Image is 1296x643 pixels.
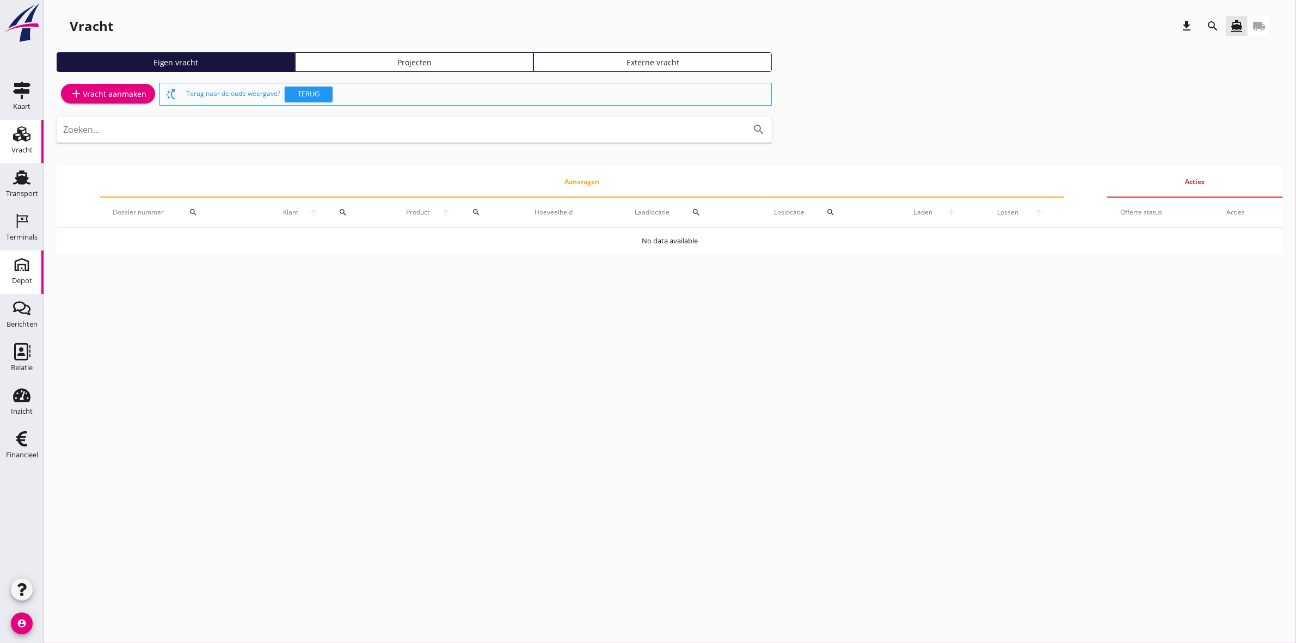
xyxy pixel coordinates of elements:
[70,17,113,35] div: Vracht
[186,83,767,105] div: Terug naar de oude weergave?
[400,207,435,217] span: Product
[61,84,155,103] a: Vracht aanmaken
[533,52,772,72] a: Externe vracht
[11,146,33,154] div: Vracht
[1107,167,1283,197] th: Acties
[6,234,38,241] div: Terminals
[113,199,251,225] div: Dossier nummer
[100,167,1064,197] th: Aanvragen
[774,199,880,225] div: Loslocatie
[295,52,533,72] a: Projecten
[6,190,38,197] div: Transport
[11,364,33,371] div: Relatie
[990,207,1027,217] span: Lossen
[304,208,323,217] i: arrow_upward
[538,57,767,68] div: Externe vracht
[278,207,304,217] span: Klant
[285,87,333,102] button: Terug
[11,408,33,415] div: Inzicht
[1226,207,1270,217] div: Acties
[164,88,177,101] i: switch_access_shortcut
[12,277,32,284] div: Depot
[300,57,529,68] div: Projecten
[189,208,198,217] i: search
[57,52,295,72] a: Eigen vracht
[435,208,456,217] i: arrow_upward
[1120,207,1200,217] div: Offerte status
[472,208,481,217] i: search
[906,207,939,217] span: Laden
[70,87,83,100] i: add
[339,208,347,217] i: search
[1230,20,1243,33] i: directions_boat
[752,123,765,136] i: search
[1027,208,1051,217] i: arrow_upward
[826,208,835,217] i: search
[70,87,146,100] div: Vracht aanmaken
[62,57,290,68] div: Eigen vracht
[6,451,38,458] div: Financieel
[2,3,41,43] img: logo-small.a267ee39.svg
[635,199,748,225] div: Laadlocatie
[57,228,1283,254] td: No data available
[1252,20,1266,33] i: local_shipping
[692,208,701,217] i: search
[289,89,328,100] div: Terug
[1206,20,1219,33] i: search
[940,208,963,217] i: arrow_upward
[7,321,38,328] div: Berichten
[535,207,609,217] div: Hoeveelheid
[13,103,30,110] div: Kaart
[1180,20,1193,33] i: download
[11,613,33,634] i: account_circle
[63,121,735,138] input: Zoeken...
